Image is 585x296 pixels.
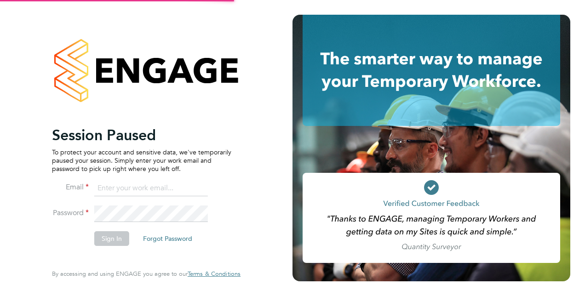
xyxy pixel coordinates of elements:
[188,270,241,278] a: Terms & Conditions
[52,182,89,192] label: Email
[52,126,231,144] h2: Session Paused
[52,148,231,173] p: To protect your account and sensitive data, we've temporarily paused your session. Simply enter y...
[136,231,200,246] button: Forgot Password
[94,180,208,197] input: Enter your work email...
[52,208,89,218] label: Password
[52,270,241,278] span: By accessing and using ENGAGE you agree to our
[94,231,129,246] button: Sign In
[188,270,241,278] span: Terms & Conditions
